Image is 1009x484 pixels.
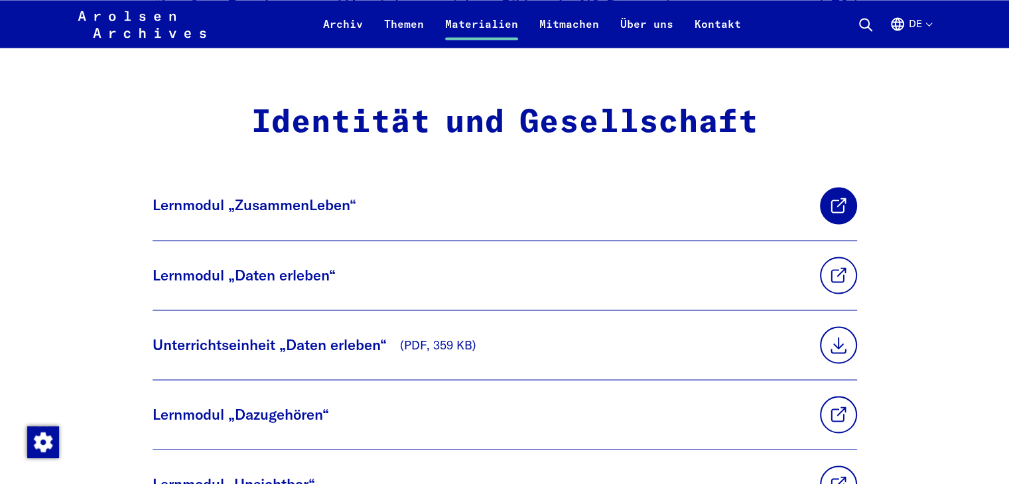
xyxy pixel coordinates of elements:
[312,16,373,48] a: Archiv
[684,16,752,48] a: Kontakt
[373,16,435,48] a: Themen
[610,16,684,48] a: Über uns
[435,16,529,48] a: Materialien
[27,426,59,458] img: Zustimmung ändern
[224,104,785,143] h2: Identität und Gesellschaft
[312,8,752,40] nav: Primär
[529,16,610,48] a: Mitmachen
[27,426,58,457] div: Zustimmung ändern
[890,16,931,48] button: Deutsch, Sprachauswahl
